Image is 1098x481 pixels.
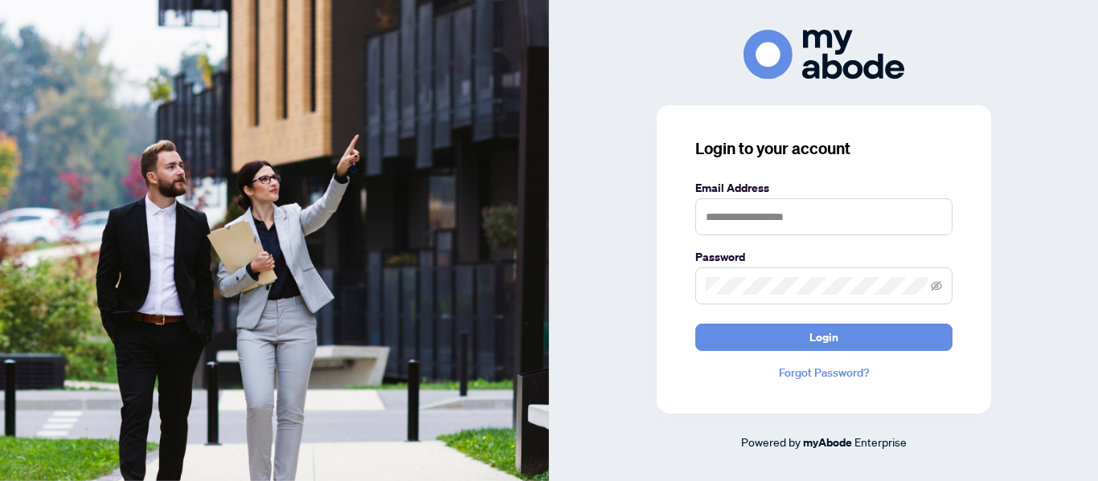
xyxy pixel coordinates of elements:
span: eye-invisible [931,280,942,291]
a: Forgot Password? [695,364,953,381]
label: Password [695,248,953,266]
a: myAbode [803,434,852,451]
label: Email Address [695,179,953,197]
span: Powered by [741,434,801,449]
span: Login [809,324,838,350]
h3: Login to your account [695,137,953,160]
span: Enterprise [854,434,907,449]
button: Login [695,324,953,351]
img: ma-logo [744,30,904,79]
